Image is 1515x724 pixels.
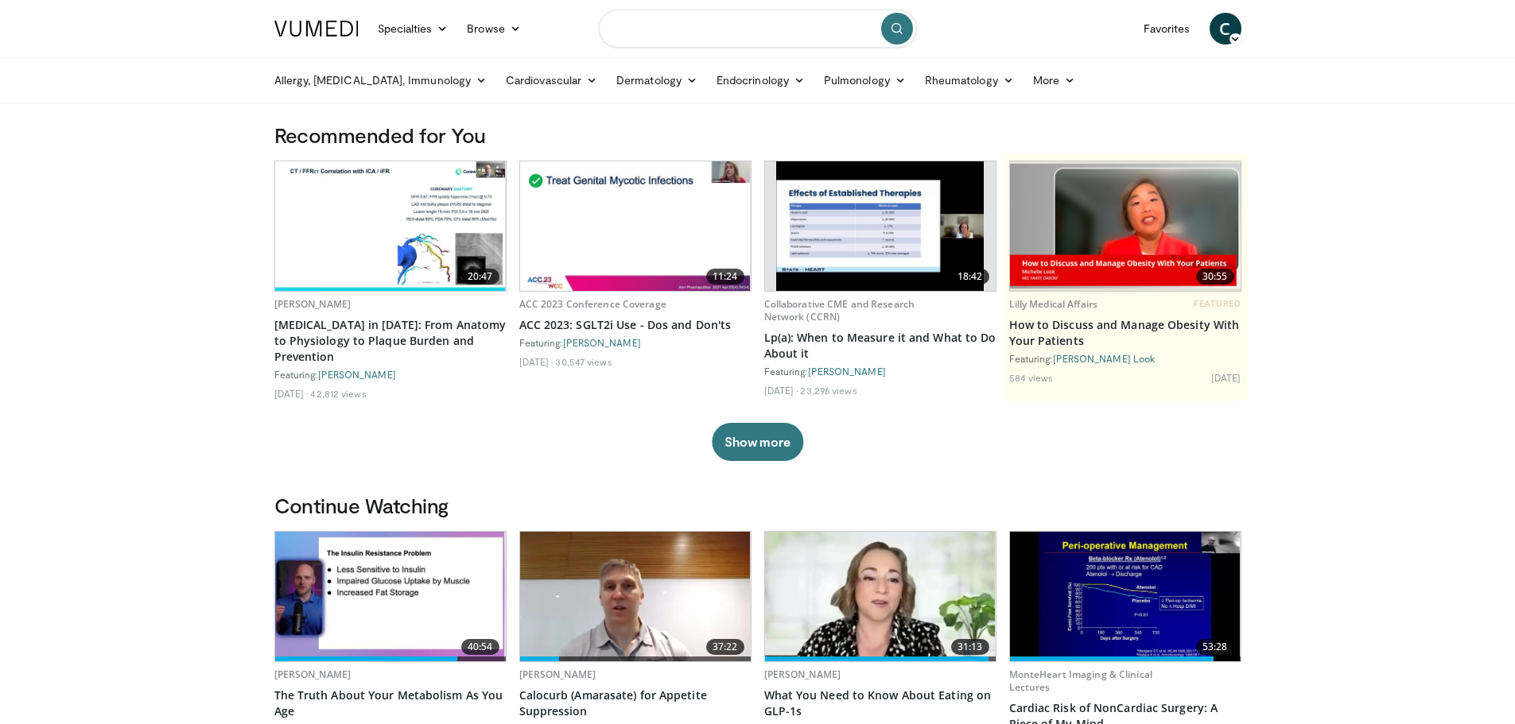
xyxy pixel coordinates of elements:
a: Lp(a): When to Measure it and What to Do About it [764,330,996,362]
img: b3e75566-ade1-4306-9f8c-a694775225f3.620x360_q85_upscale.jpg [275,532,506,661]
a: Collaborative CME and Research Network (CCRN) [764,297,915,323]
div: Featuring: [764,365,996,377]
a: 18:42 [765,161,996,291]
a: What You Need to Know About Eating on GLP-1s [764,687,996,719]
img: c98a6a29-1ea0-4bd5-8cf5-4d1e188984a7.png.620x360_q85_upscale.png [1010,164,1241,288]
input: Search topics, interventions [599,10,917,48]
a: Rheumatology [915,64,1024,96]
span: 30:55 [1196,269,1234,285]
a: [PERSON_NAME] [274,668,352,681]
img: 823da73b-7a00-425d-bb7f-45c8b03b10c3.620x360_q85_upscale.jpg [275,161,506,291]
a: 40:54 [275,532,506,661]
a: 53:28 [1010,532,1241,661]
img: VuMedi Logo [274,21,359,37]
span: 11:24 [706,269,744,285]
a: Endocrinology [707,64,814,96]
a: [PERSON_NAME] Look [1053,353,1156,364]
a: 31:13 [765,532,996,661]
a: [PERSON_NAME] [808,366,886,377]
a: Specialties [368,13,458,45]
img: 5b92bc90-a1e2-46b9-914f-16243b206253.620x360_q85_upscale.jpg [520,532,751,661]
a: Cardiovascular [496,64,607,96]
a: 30:55 [1010,161,1241,291]
a: Allergy, [MEDICAL_DATA], Immunology [265,64,497,96]
div: Featuring: [1009,352,1241,365]
img: 9258cdf1-0fbf-450b-845f-99397d12d24a.620x360_q85_upscale.jpg [520,161,751,291]
a: How to Discuss and Manage Obesity With Your Patients [1009,317,1241,349]
h3: Continue Watching [274,493,1241,518]
a: 37:22 [520,532,751,661]
li: [DATE] [1211,371,1241,384]
li: [DATE] [764,384,798,397]
li: 23,296 views [800,384,857,397]
h3: Recommended for You [274,122,1241,148]
a: The Truth About Your Metabolism As You Age [274,687,507,719]
li: [DATE] [519,355,554,368]
div: Featuring: [519,336,752,349]
a: [PERSON_NAME] [563,337,641,348]
a: Calocurb (Amarasate) for Appetite Suppression [519,687,752,719]
img: a1344c23-696f-4be2-8280-a4a3bec3213b.620x360_q85_upscale.jpg [1010,532,1241,661]
a: [PERSON_NAME] [274,297,352,311]
li: 584 views [1009,371,1054,384]
a: C [1210,13,1241,45]
a: ACC 2023: SGLT2i Use - Dos and Don'ts [519,317,752,333]
div: Featuring: [274,368,507,381]
img: 1765c478-4df5-4561-8484-59b5d74a3b07.620x360_q85_upscale.jpg [765,532,996,661]
a: Lilly Medical Affairs [1009,297,1098,311]
a: More [1024,64,1085,96]
a: 11:24 [520,161,751,291]
img: 7a20132b-96bf-405a-bedd-783937203c38.620x360_q85_upscale.jpg [776,161,984,291]
a: Dermatology [607,64,707,96]
span: 37:22 [706,639,744,655]
li: 42,812 views [310,387,366,400]
a: MonteHeart Imaging & Clinical Lectures [1009,668,1152,694]
a: ACC 2023 Conference Coverage [519,297,666,311]
span: 40:54 [461,639,499,655]
span: 20:47 [461,269,499,285]
a: [MEDICAL_DATA] in [DATE]: From Anatomy to Physiology to Plaque Burden and Prevention [274,317,507,365]
li: 30,547 views [555,355,612,368]
span: 53:28 [1196,639,1234,655]
a: Pulmonology [814,64,915,96]
span: 18:42 [951,269,989,285]
a: Favorites [1134,13,1200,45]
a: [PERSON_NAME] [764,668,841,681]
li: [DATE] [274,387,309,400]
a: [PERSON_NAME] [519,668,596,681]
span: FEATURED [1194,298,1241,309]
button: Show more [712,423,803,461]
a: Browse [457,13,530,45]
span: 31:13 [951,639,989,655]
a: [PERSON_NAME] [318,369,396,380]
a: 20:47 [275,161,506,291]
